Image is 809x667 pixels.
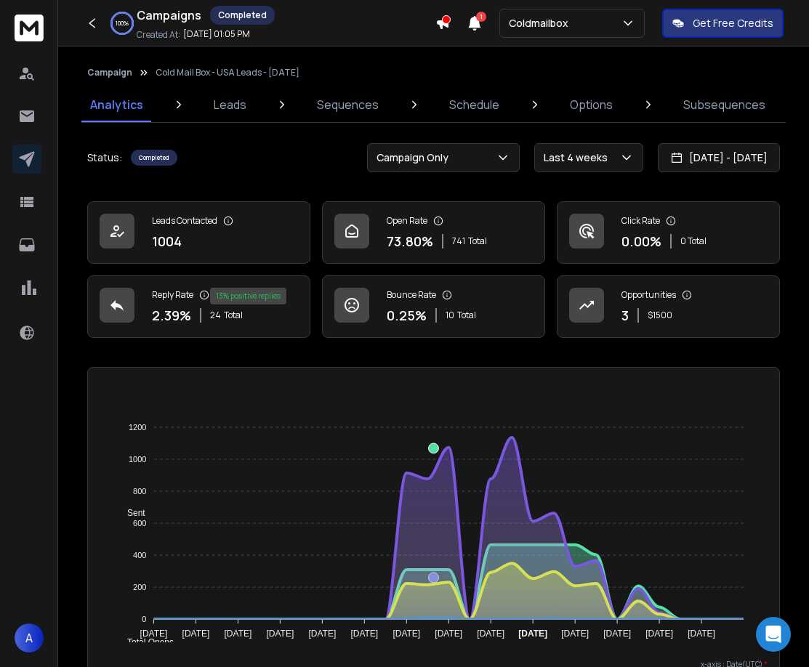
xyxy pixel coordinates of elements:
p: 3 [621,305,629,326]
a: Analytics [81,87,152,122]
span: 741 [452,235,465,247]
h1: Campaigns [137,7,201,24]
tspan: 200 [133,583,146,591]
a: Open Rate73.80%741Total [322,201,545,264]
p: Sequences [317,96,379,113]
p: 2.39 % [152,305,191,326]
p: Open Rate [387,215,427,227]
div: Completed [210,6,275,25]
p: Leads [214,96,246,113]
p: Last 4 weeks [544,150,613,165]
p: Options [570,96,613,113]
button: A [15,623,44,652]
span: 24 [210,310,221,321]
p: Coldmailbox [509,16,574,31]
p: Created At: [137,29,180,41]
p: Cold Mail Box - USA Leads - [DATE] [156,67,299,78]
div: Open Intercom Messenger [756,617,791,652]
p: Status: [87,150,122,165]
a: Leads Contacted1004 [87,201,310,264]
tspan: [DATE] [350,628,378,639]
div: Completed [131,150,177,166]
div: 13 % positive replies [210,288,286,304]
button: [DATE] - [DATE] [658,143,780,172]
p: Get Free Credits [693,16,773,31]
button: Campaign [87,67,132,78]
p: $ 1500 [648,310,672,321]
tspan: [DATE] [645,628,673,639]
tspan: [DATE] [182,628,210,639]
a: Leads [205,87,255,122]
p: 1004 [152,231,182,251]
button: Get Free Credits [662,9,784,38]
tspan: [DATE] [518,628,547,639]
p: 73.80 % [387,231,433,251]
a: Click Rate0.00%0 Total [557,201,780,264]
span: 10 [446,310,454,321]
tspan: [DATE] [308,628,336,639]
tspan: [DATE] [688,628,715,639]
p: Subsequences [683,96,765,113]
span: Total Opens [116,637,174,647]
p: Campaign Only [377,150,454,165]
p: Opportunities [621,289,676,301]
tspan: 800 [133,487,146,496]
a: Sequences [308,87,387,122]
p: Schedule [449,96,499,113]
a: Bounce Rate0.25%10Total [322,275,545,338]
tspan: [DATE] [266,628,294,639]
tspan: 600 [133,519,146,527]
a: Options [561,87,621,122]
tspan: [DATE] [603,628,631,639]
tspan: [DATE] [140,628,168,639]
span: Sent [116,508,145,518]
tspan: [DATE] [561,628,589,639]
span: Total [468,235,487,247]
p: 0.00 % [621,231,661,251]
tspan: [DATE] [225,628,252,639]
tspan: 400 [133,551,146,559]
p: Leads Contacted [152,215,217,227]
p: [DATE] 01:05 PM [183,28,250,40]
p: Click Rate [621,215,660,227]
tspan: 1000 [129,455,146,464]
tspan: [DATE] [477,628,504,639]
span: 1 [476,12,486,22]
a: Reply Rate2.39%24Total13% positive replies [87,275,310,338]
p: 0 Total [680,235,707,247]
span: Total [224,310,243,321]
p: Reply Rate [152,289,193,301]
p: Analytics [90,96,143,113]
tspan: 0 [142,615,146,623]
p: 100 % [116,19,129,28]
p: 0.25 % [387,305,427,326]
tspan: [DATE] [435,628,462,639]
tspan: [DATE] [393,628,420,639]
p: Bounce Rate [387,289,436,301]
span: Total [457,310,476,321]
tspan: 1200 [129,423,146,432]
a: Subsequences [675,87,774,122]
a: Opportunities3$1500 [557,275,780,338]
a: Schedule [440,87,508,122]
